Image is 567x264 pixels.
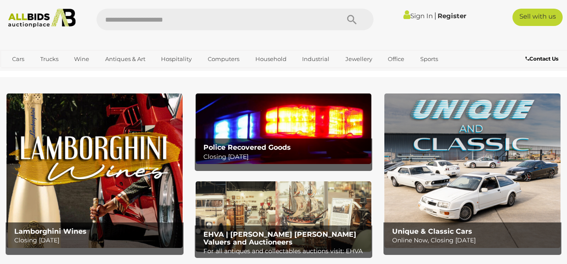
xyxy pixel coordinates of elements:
a: Sell with us [512,9,563,26]
a: Trucks [35,52,64,66]
a: Sports [415,52,444,66]
p: For all antiques and collectables auctions visit: EHVA [203,246,368,257]
img: EHVA | Evans Hastings Valuers and Auctioneers [196,181,372,252]
a: [GEOGRAPHIC_DATA] [6,66,79,80]
img: Police Recovered Goods [196,93,372,164]
img: Lamborghini Wines [6,93,183,248]
a: Antiques & Art [100,52,151,66]
a: Sign In [403,12,433,20]
a: Contact Us [525,54,561,64]
p: Closing [DATE] [14,235,179,246]
a: Industrial [296,52,335,66]
img: Allbids.com.au [4,9,80,28]
a: Unique & Classic Cars Unique & Classic Cars Online Now, Closing [DATE] [384,93,561,248]
a: Lamborghini Wines Lamborghini Wines Closing [DATE] [6,93,183,248]
a: Cars [6,52,30,66]
a: Jewellery [340,52,378,66]
button: Search [330,9,374,30]
b: Contact Us [525,55,558,62]
a: Register [438,12,466,20]
a: Office [382,52,410,66]
b: Unique & Classic Cars [392,227,472,235]
a: EHVA | Evans Hastings Valuers and Auctioneers EHVA | [PERSON_NAME] [PERSON_NAME] Valuers and Auct... [196,181,372,252]
a: Household [250,52,292,66]
p: Closing [DATE] [203,151,368,162]
span: | [434,11,436,20]
a: Computers [202,52,245,66]
b: Police Recovered Goods [203,143,291,151]
a: Wine [68,52,95,66]
img: Unique & Classic Cars [384,93,561,248]
p: Online Now, Closing [DATE] [392,235,557,246]
b: EHVA | [PERSON_NAME] [PERSON_NAME] Valuers and Auctioneers [203,230,356,246]
a: Police Recovered Goods Police Recovered Goods Closing [DATE] [196,93,372,164]
a: Hospitality [155,52,197,66]
b: Lamborghini Wines [14,227,87,235]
